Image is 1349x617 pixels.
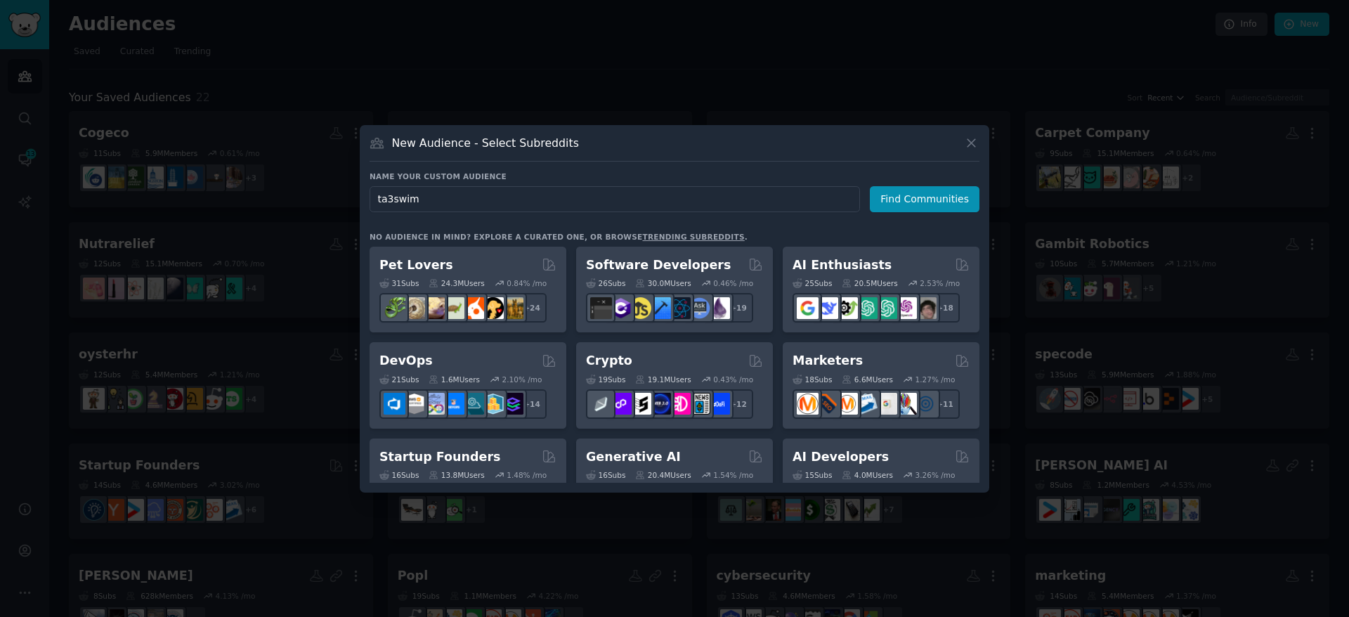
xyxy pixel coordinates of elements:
img: AItoolsCatalog [836,297,858,319]
h2: DevOps [379,352,433,370]
div: 24.3M Users [429,278,484,288]
img: content_marketing [797,393,819,415]
div: + 12 [724,389,753,419]
h2: Software Developers [586,256,731,274]
img: DevOpsLinks [443,393,464,415]
div: 19 Sub s [586,375,625,384]
img: reactnative [669,297,691,319]
div: 1.27 % /mo [915,375,956,384]
h2: Startup Founders [379,448,500,466]
h2: Pet Lovers [379,256,453,274]
img: defiblockchain [669,393,691,415]
img: software [590,297,612,319]
div: 15 Sub s [793,470,832,480]
div: 0.43 % /mo [713,375,753,384]
img: cockatiel [462,297,484,319]
h2: Generative AI [586,448,681,466]
div: 16 Sub s [379,470,419,480]
img: AskComputerScience [689,297,710,319]
button: Find Communities [870,186,979,212]
div: 21 Sub s [379,375,419,384]
h3: Name your custom audience [370,171,979,181]
img: GoogleGeminiAI [797,297,819,319]
div: 1.6M Users [429,375,480,384]
img: CryptoNews [689,393,710,415]
div: 16 Sub s [586,470,625,480]
div: 19.1M Users [635,375,691,384]
img: leopardgeckos [423,297,445,319]
div: + 18 [930,293,960,323]
img: PetAdvice [482,297,504,319]
div: 13.8M Users [429,470,484,480]
div: 20.4M Users [635,470,691,480]
img: ArtificalIntelligence [915,297,937,319]
h2: Crypto [586,352,632,370]
img: OpenAIDev [895,297,917,319]
div: 26 Sub s [586,278,625,288]
input: Pick a short name, like "Digital Marketers" or "Movie-Goers" [370,186,860,212]
img: defi_ [708,393,730,415]
img: azuredevops [384,393,405,415]
div: 4.0M Users [842,470,893,480]
img: ethfinance [590,393,612,415]
a: trending subreddits [642,233,744,241]
div: + 24 [517,293,547,323]
img: DeepSeek [816,297,838,319]
div: 1.54 % /mo [713,470,753,480]
img: aws_cdk [482,393,504,415]
img: OnlineMarketing [915,393,937,415]
img: MarketingResearch [895,393,917,415]
img: platformengineering [462,393,484,415]
img: chatgpt_prompts_ [875,297,897,319]
h2: Marketers [793,352,863,370]
img: googleads [875,393,897,415]
img: 0xPolygon [610,393,632,415]
img: Docker_DevOps [423,393,445,415]
div: + 11 [930,389,960,419]
div: 31 Sub s [379,278,419,288]
img: ballpython [403,297,425,319]
div: 0.84 % /mo [507,278,547,288]
h3: New Audience - Select Subreddits [392,136,579,150]
img: iOSProgramming [649,297,671,319]
img: csharp [610,297,632,319]
img: AWS_Certified_Experts [403,393,425,415]
img: Emailmarketing [856,393,878,415]
img: elixir [708,297,730,319]
div: 3.26 % /mo [915,470,956,480]
div: 30.0M Users [635,278,691,288]
h2: AI Developers [793,448,889,466]
div: 1.48 % /mo [507,470,547,480]
div: 18 Sub s [793,375,832,384]
img: dogbreed [502,297,523,319]
img: ethstaker [630,393,651,415]
div: + 14 [517,389,547,419]
div: + 19 [724,293,753,323]
img: bigseo [816,393,838,415]
div: 20.5M Users [842,278,897,288]
div: 2.53 % /mo [920,278,960,288]
img: turtle [443,297,464,319]
h2: AI Enthusiasts [793,256,892,274]
div: 0.46 % /mo [713,278,753,288]
div: 25 Sub s [793,278,832,288]
img: PlatformEngineers [502,393,523,415]
img: chatgpt_promptDesign [856,297,878,319]
div: 2.10 % /mo [502,375,542,384]
img: herpetology [384,297,405,319]
img: AskMarketing [836,393,858,415]
div: No audience in mind? Explore a curated one, or browse . [370,232,748,242]
img: web3 [649,393,671,415]
div: 6.6M Users [842,375,893,384]
img: learnjavascript [630,297,651,319]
